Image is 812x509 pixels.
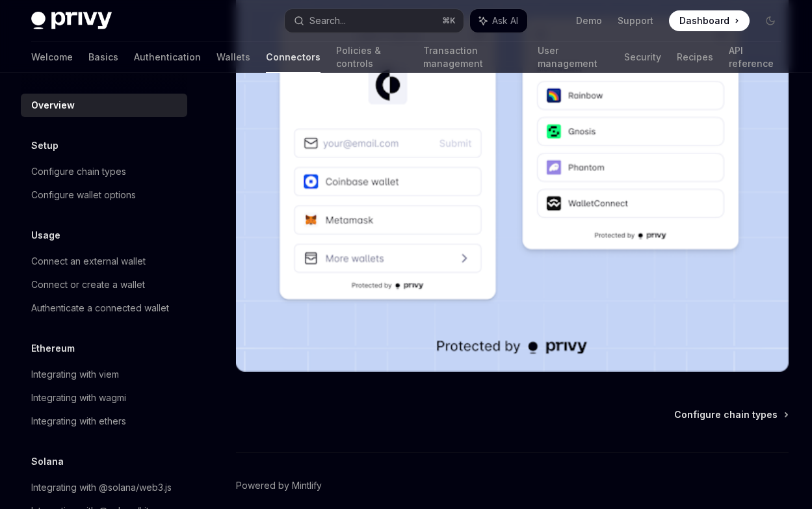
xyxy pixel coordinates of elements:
[31,454,64,469] h5: Solana
[624,42,661,73] a: Security
[31,341,75,356] h5: Ethereum
[31,164,126,179] div: Configure chain types
[31,138,59,153] h5: Setup
[285,9,464,33] button: Search...⌘K
[470,9,527,33] button: Ask AI
[21,386,187,410] a: Integrating with wagmi
[679,14,729,27] span: Dashboard
[21,250,187,273] a: Connect an external wallet
[134,42,201,73] a: Authentication
[336,42,408,73] a: Policies & controls
[31,12,112,30] img: dark logo
[216,42,250,73] a: Wallets
[31,42,73,73] a: Welcome
[669,10,750,31] a: Dashboard
[21,183,187,207] a: Configure wallet options
[423,42,522,73] a: Transaction management
[31,277,145,293] div: Connect or create a wallet
[31,413,126,429] div: Integrating with ethers
[674,408,778,421] span: Configure chain types
[442,16,456,26] span: ⌘ K
[309,13,346,29] div: Search...
[31,187,136,203] div: Configure wallet options
[266,42,321,73] a: Connectors
[31,390,126,406] div: Integrating with wagmi
[236,479,322,492] a: Powered by Mintlify
[31,300,169,316] div: Authenticate a connected wallet
[31,480,172,495] div: Integrating with @solana/web3.js
[677,42,713,73] a: Recipes
[21,410,187,433] a: Integrating with ethers
[21,94,187,117] a: Overview
[21,296,187,320] a: Authenticate a connected wallet
[21,160,187,183] a: Configure chain types
[760,10,781,31] button: Toggle dark mode
[538,42,608,73] a: User management
[31,228,60,243] h5: Usage
[31,254,146,269] div: Connect an external wallet
[729,42,781,73] a: API reference
[21,363,187,386] a: Integrating with viem
[674,408,787,421] a: Configure chain types
[21,273,187,296] a: Connect or create a wallet
[31,98,75,113] div: Overview
[492,14,518,27] span: Ask AI
[88,42,118,73] a: Basics
[576,14,602,27] a: Demo
[31,367,119,382] div: Integrating with viem
[618,14,653,27] a: Support
[21,476,187,499] a: Integrating with @solana/web3.js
